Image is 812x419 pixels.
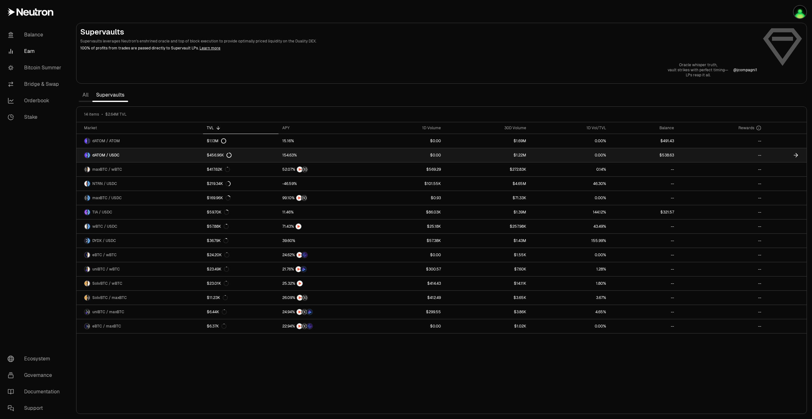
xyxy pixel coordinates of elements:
[203,177,278,191] a: $219.34K
[530,162,610,176] a: 0.14%
[207,210,229,215] div: $59.70K
[733,67,757,73] a: @jcompagni1
[678,305,765,319] a: --
[530,177,610,191] a: 46.30%
[445,219,530,233] a: $257.98K
[534,125,606,130] div: 1D Vol/TVL
[88,238,90,244] img: USDC Logo
[88,309,90,315] img: maxBTC Logo
[610,191,678,205] a: --
[678,134,765,148] a: --
[282,309,363,315] button: NTRNStructured PointsBedrock Diamonds
[203,134,278,148] a: $1.13M
[445,162,530,176] a: $272.83K
[367,319,445,333] a: $0.00
[76,276,203,290] a: SolvBTC LogowBTC LogoSolvBTC / wBTC
[84,112,99,117] span: 14 items
[3,400,69,416] a: Support
[203,305,278,319] a: $6.44K
[678,148,765,162] a: --
[367,134,445,148] a: $0.00
[76,148,203,162] a: dATOM LogoUSDC LogodATOM / USDC
[367,276,445,290] a: $414.43
[278,305,367,319] a: NTRNStructured PointsBedrock Diamonds
[445,177,530,191] a: $4.65M
[367,148,445,162] a: $0.00
[76,177,203,191] a: NTRN LogoUSDC LogoNTRN / USDC
[301,266,306,272] img: Bedrock Diamonds
[84,323,87,329] img: eBTC Logo
[449,125,526,130] div: 30D Volume
[367,234,445,248] a: $57.38K
[88,167,90,172] img: wBTC Logo
[76,219,203,233] a: wBTC LogoUSDC LogowBTC / USDC
[200,46,220,51] a: Learn more
[278,276,367,290] a: NTRN
[610,234,678,248] a: --
[794,6,806,18] img: portefeuilleterra
[203,276,278,290] a: $23.01K
[530,148,610,162] a: 0.00%
[207,138,226,143] div: $1.13M
[203,262,278,276] a: $23.49K
[76,291,203,305] a: SolvBTC LogomaxBTC LogoSolvBTC / maxBTC
[678,319,765,333] a: --
[76,305,203,319] a: uniBTC LogomaxBTC LogouniBTC / maxBTC
[678,219,765,233] a: --
[203,291,278,305] a: $11.23K
[614,125,674,130] div: Balance
[278,319,367,333] a: NTRNStructured PointsEtherFi Points
[302,295,308,301] img: Structured Points
[84,181,87,187] img: NTRN Logo
[445,191,530,205] a: $71.33K
[530,248,610,262] a: 0.00%
[668,62,728,78] a: Oracle whisper truth,vault strikes with perfect timing—LPs reap it all.
[203,191,278,205] a: $169.96K
[678,162,765,176] a: --
[92,252,117,257] span: eBTC / wBTC
[76,162,203,176] a: maxBTC LogowBTC LogomaxBTC / wBTC
[92,153,120,158] span: dATOM / USDC
[80,38,757,44] p: Supervaults leverages Neutron's enshrined oracle and top of block execution to provide optimally ...
[92,309,124,314] span: uniBTC / maxBTC
[76,191,203,205] a: maxBTC LogoUSDC LogomaxBTC / USDC
[3,60,69,76] a: Bitcoin Summer
[367,191,445,205] a: $0.93
[76,248,203,262] a: eBTC LogowBTC LogoeBTC / wBTC
[678,234,765,248] a: --
[207,153,232,158] div: $456.96K
[733,67,757,73] p: @ jcompagni1
[76,319,203,333] a: eBTC LogomaxBTC LogoeBTC / maxBTC
[297,295,303,301] img: NTRN
[530,276,610,290] a: 1.80%
[84,238,87,244] img: DYDX Logo
[610,262,678,276] a: --
[530,134,610,148] a: 0.00%
[530,262,610,276] a: 1.28%
[207,181,231,186] div: $219.34K
[302,167,308,172] img: Structured Points
[282,166,363,173] button: NTRNStructured Points
[84,167,87,172] img: maxBTC Logo
[84,266,87,272] img: uniBTC Logo
[92,281,122,286] span: SolvBTC / wBTC
[668,67,728,73] p: vault strikes with perfect timing—
[297,309,302,315] img: NTRN
[92,89,128,101] a: Supervaults
[282,125,363,130] div: APY
[738,125,754,130] span: Rewards
[207,281,229,286] div: $23.01K
[678,191,765,205] a: --
[367,291,445,305] a: $412.49
[207,267,229,272] div: $23.49K
[76,262,203,276] a: uniBTC LogowBTC LogouniBTC / wBTC
[445,291,530,305] a: $3.65K
[278,191,367,205] a: NTRNStructured Points
[207,309,227,314] div: $6.44K
[678,276,765,290] a: --
[367,262,445,276] a: $300.57
[105,112,127,117] span: $2.64M TVL
[3,367,69,384] a: Governance
[445,305,530,319] a: $3.86K
[203,319,278,333] a: $6.37K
